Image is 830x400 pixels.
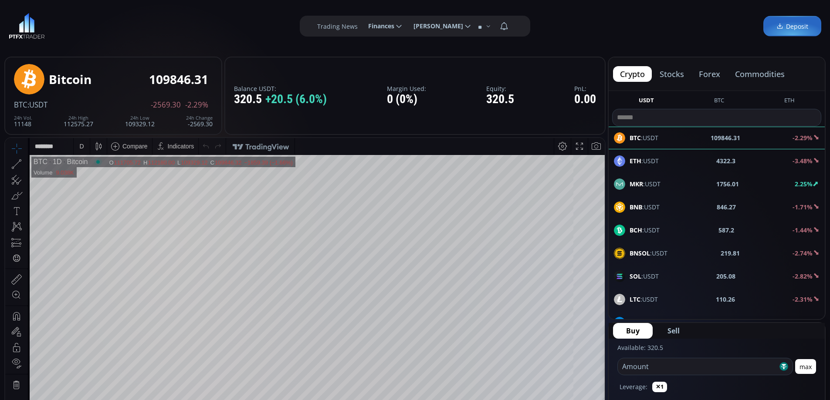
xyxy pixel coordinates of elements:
[795,359,816,374] button: max
[407,17,463,35] span: [PERSON_NAME]
[583,350,595,357] div: auto
[172,21,176,28] div: L
[28,31,47,38] div: Volume
[630,225,660,235] span: :USDT
[98,350,105,357] div: 1d
[716,156,735,165] b: 4322.3
[49,73,91,86] div: Bitcoin
[71,350,79,357] div: 1m
[42,20,56,28] div: 1D
[793,295,813,303] b: -2.31%
[149,73,208,86] div: 109846.31
[104,21,108,28] div: O
[31,350,38,357] div: 5y
[9,13,45,39] a: LOGO
[125,115,155,121] div: 24h Low
[210,21,236,28] div: 109846.32
[613,66,652,82] button: crypto
[630,179,661,188] span: :USDT
[486,93,514,106] div: 320.5
[763,16,821,37] a: Deposit
[569,350,577,357] div: log
[580,345,598,362] div: Toggle Auto Scale
[630,318,664,327] span: :USDT
[14,115,32,121] div: 24h Vol.
[653,66,691,82] button: stocks
[234,93,327,106] div: 320.5
[652,382,667,392] button: ✕1
[630,157,641,165] b: ETH
[86,350,93,357] div: 5d
[553,345,566,362] div: Toggle Percentage
[186,115,213,127] div: -2569.30
[630,272,659,281] span: :USDT
[617,343,663,352] label: Available: 320.5
[793,226,813,234] b: -1.44%
[64,115,93,127] div: 112575.27
[44,350,51,357] div: 1y
[239,21,287,28] div: −1859.39 (−1.66%)
[265,93,327,106] span: +20.5 (6.0%)
[205,21,210,28] div: C
[793,249,813,257] b: -2.74%
[14,115,32,127] div: 11148
[711,96,728,107] button: BTC
[14,100,27,110] span: BTC
[630,203,642,211] b: BNB
[362,17,394,35] span: Finances
[793,318,813,326] b: -3.02%
[630,295,658,304] span: :USDT
[117,345,131,362] div: Go to
[8,116,15,124] div: 
[142,21,169,28] div: 112180.00
[716,295,735,304] b: 110.26
[28,20,42,28] div: BTC
[692,66,727,82] button: forex
[630,202,660,212] span: :USDT
[234,85,327,92] label: Balance USDT:
[630,249,667,258] span: :USDT
[793,157,813,165] b: -3.48%
[793,272,813,280] b: -2.82%
[635,96,657,107] button: USDT
[497,345,545,362] button: 17:28:50 (UTC)
[117,5,142,12] div: Compare
[776,22,808,31] span: Deposit
[574,93,596,106] div: 0.00
[667,326,680,336] span: Sell
[630,180,643,188] b: MKR
[186,115,213,121] div: 24h Change
[793,203,813,211] b: -1.71%
[185,101,208,109] span: -2.29%
[125,115,155,127] div: 109329.12
[630,249,650,257] b: BNSOL
[138,21,142,28] div: H
[613,323,653,339] button: Buy
[630,318,647,326] b: DASH
[500,350,542,357] span: 17:28:50 (UTC)
[574,85,596,92] label: PnL:
[387,85,426,92] label: Margin Used:
[654,323,693,339] button: Sell
[728,66,792,82] button: commodities
[781,96,798,107] button: ETH
[57,350,65,357] div: 3m
[626,326,640,336] span: Buy
[486,85,514,92] label: Equity:
[630,272,641,280] b: SOL
[176,21,202,28] div: 109329.12
[717,202,736,212] b: 846.27
[74,5,78,12] div: D
[716,179,739,188] b: 1756.01
[51,31,68,38] div: 9.038K
[151,101,181,109] span: -2569.30
[630,226,642,234] b: BCH
[721,318,736,327] b: 23.42
[630,156,659,165] span: :USDT
[20,325,24,336] div: Hide Drawings Toolbar
[317,22,358,31] label: Trading News
[56,20,82,28] div: Bitcoin
[630,295,640,303] b: LTC
[566,345,580,362] div: Toggle Log Scale
[721,249,740,258] b: 219.81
